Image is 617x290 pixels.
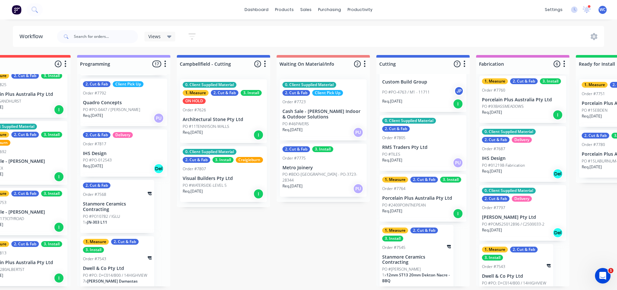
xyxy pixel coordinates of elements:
div: Delivery [113,132,133,138]
p: Req. [DATE] [482,168,502,174]
div: Delivery [512,196,532,202]
p: IHS Design [482,156,564,161]
p: Req. [DATE] [382,98,402,104]
p: IHS Design [83,151,165,156]
p: Architectural Stone Pty Ltd [183,117,264,122]
div: 2. Cut & Fab [83,81,110,87]
div: 0. Client Supplied Material2. Cut & FabDeliveryOrder #7797[PERSON_NAME] Pty LtdPO #POMS25012896 /... [479,185,566,241]
div: 2. Cut & Fab [11,241,39,247]
div: 2. Cut & Fab [282,90,310,96]
p: PO #2409POINTNEPEAN [382,202,426,208]
div: JP [454,86,464,96]
div: 2. Cut & Fab [11,73,39,79]
div: 2. Cut & Fab [510,247,538,252]
div: 0. Client Supplied Material [482,129,536,135]
span: 12mm ST13 20mm Dekton Nacre - BBQ [382,272,450,284]
div: Order #7543 [482,264,505,270]
div: Workflow [19,33,46,40]
span: Views [148,33,161,40]
div: Client Pick Up [113,81,143,87]
div: Order #7626 [183,107,206,113]
div: PU [154,113,164,123]
div: 0. Client Supplied Material [482,188,536,194]
p: Req. [DATE] [282,127,303,133]
div: purchasing [315,5,344,15]
div: 2. Cut & Fab [83,183,110,188]
div: Del [553,228,563,238]
div: 1. Measure [582,82,608,88]
div: Delivery [512,137,532,143]
div: Order #7687 [482,146,505,152]
div: ON HOLD [183,98,206,104]
div: 3. Install [540,78,561,84]
div: 2. Cut & FabDeliveryOrder #7817IHS DesignPO #PO-012543Req.[DATE]Del [80,129,167,177]
div: 0. Client Supplied Material2. Cut & FabClient Pick UpOrder #7723Cash Sale - [PERSON_NAME] Indoor ... [280,79,367,140]
p: PO #PO10782 / IGLU [83,214,120,219]
div: Order #7817 [83,141,106,147]
div: Order #7797 [482,205,505,211]
div: Order #7792 [83,90,106,96]
p: PO #11TENNYSON-WALLS [183,124,229,129]
p: Metro Joinery [282,165,364,171]
div: Del [553,169,563,179]
div: 2. Cut & Fab [510,78,538,84]
div: 3. Install [41,73,62,79]
iframe: Intercom live chat [595,268,611,284]
p: PO #BDO-[GEOGRAPHIC_DATA] - PO-3723-28344 [282,172,364,183]
div: 3. Install [83,247,104,253]
div: 3. Install [212,157,234,163]
div: 1. Measure2. Cut & Fab3. InstallOrder #7764Porcelain Plus Australia Pty LtdPO #2409POINTNEPEANReq... [380,174,466,222]
div: Order #7545 [382,245,406,251]
div: 3. Install [41,241,62,247]
div: Order #7805 [382,135,406,141]
div: I [54,222,64,232]
div: Order #7807 [183,166,206,172]
div: 0. Client Supplied Material2. Cut & Fab3. InstallCraigieburnOrder #7807Visual Builders Pty LtdPO ... [180,146,267,202]
p: PO #93BASSMEADOWS [482,104,524,109]
p: Stanmore Ceramics Contracting [83,201,152,212]
p: PO #PO-4763 / M1 - 11711 [382,89,430,95]
div: Del [154,163,164,174]
div: Order #7723 [282,99,306,105]
div: Order #7508Custom Build GroupPO #PO-4763 / M1 - 11711JPReq.[DATE]I [380,50,466,112]
p: Dwell & Co Pty Ltd [83,266,152,271]
input: Search for orders... [74,30,138,43]
div: 2. Cut & Fab [211,90,238,96]
img: Factory [12,5,21,15]
div: I [253,130,264,140]
div: Order #7543 [83,256,106,262]
div: 1. Measure [482,247,508,252]
p: Req. [DATE] [482,227,502,233]
p: Req. [DATE] [382,157,402,163]
div: PU [353,184,363,194]
span: WC [600,7,606,13]
span: 1 x [382,272,386,278]
p: PO #[PERSON_NAME] [382,266,421,272]
div: I [253,189,264,199]
p: PO #POMS25012896 / C2500033-2 [482,221,544,227]
span: [PERSON_NAME] Damastas [87,278,138,284]
div: I [453,99,463,109]
div: 0. Client Supplied Material [183,82,236,88]
p: Quadro Concepts [83,100,165,106]
div: Order #7760 [482,87,505,93]
div: I [553,110,563,120]
div: settings [542,5,566,15]
div: I [453,208,463,219]
p: Req. [DATE] [282,183,303,189]
span: 1 x [83,219,87,225]
div: 2. Cut & Fab [582,133,609,139]
div: 2. Cut & Fab [11,191,39,196]
p: Req. [DATE] [183,129,203,135]
p: Visual Builders Pty Ltd [183,176,264,181]
div: 0. Client Supplied Material2. Cut & FabDeliveryOrder #7687IHS DesignPO #012198-FabricationReq.[DA... [479,126,566,182]
p: PO #012198-Fabrication [482,162,525,168]
div: 1. Measure [382,177,408,183]
div: 3. Install [482,255,503,261]
div: 3. Install [382,236,403,241]
div: 2. Cut & Fab [410,177,438,183]
p: Porcelain Plus Australia Pty Ltd [482,97,564,103]
div: I [54,105,64,115]
p: Dwell & Co Pty Ltd [482,273,551,279]
span: 1 [608,268,613,273]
